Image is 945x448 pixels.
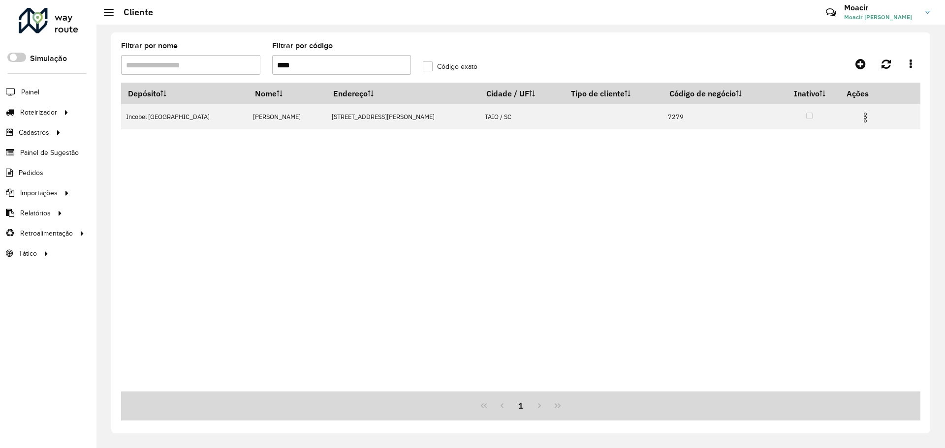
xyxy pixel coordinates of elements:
[19,127,49,138] span: Cadastros
[326,83,479,104] th: Endereço
[114,7,153,18] h2: Cliente
[779,83,840,104] th: Inativo
[663,83,779,104] th: Código de negócio
[844,13,918,22] span: Moacir [PERSON_NAME]
[121,104,248,129] td: Incobel [GEOGRAPHIC_DATA]
[20,188,58,198] span: Importações
[19,248,37,259] span: Tático
[121,40,178,52] label: Filtrar por nome
[248,83,327,104] th: Nome
[248,104,327,129] td: [PERSON_NAME]
[21,87,39,97] span: Painel
[20,148,79,158] span: Painel de Sugestão
[844,3,918,12] h3: Moacir
[20,107,57,118] span: Roteirizador
[511,396,530,415] button: 1
[30,53,67,64] label: Simulação
[480,83,564,104] th: Cidade / UF
[840,83,899,104] th: Ações
[423,61,477,72] label: Código exato
[272,40,333,52] label: Filtrar por código
[663,104,779,129] td: 7279
[20,208,51,218] span: Relatórios
[19,168,43,178] span: Pedidos
[20,228,73,239] span: Retroalimentação
[121,83,248,104] th: Depósito
[326,104,479,129] td: [STREET_ADDRESS][PERSON_NAME]
[564,83,663,104] th: Tipo de cliente
[820,2,842,23] a: Contato Rápido
[480,104,564,129] td: TAIO / SC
